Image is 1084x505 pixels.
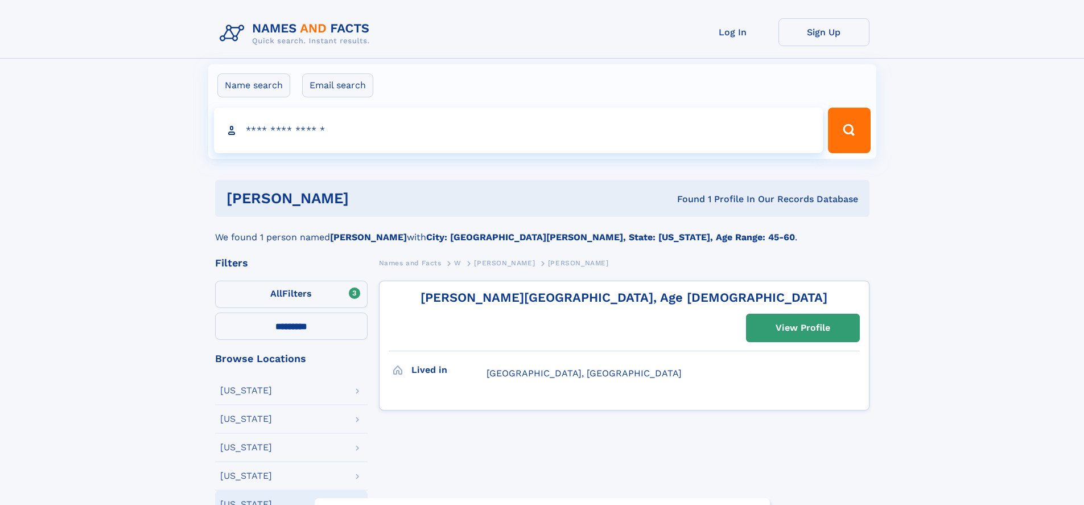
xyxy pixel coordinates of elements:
[226,191,513,206] h1: [PERSON_NAME]
[220,443,272,452] div: [US_STATE]
[220,471,272,481] div: [US_STATE]
[220,386,272,395] div: [US_STATE]
[828,108,870,153] button: Search Button
[776,315,830,341] div: View Profile
[215,18,379,49] img: Logo Names and Facts
[270,288,282,299] span: All
[215,354,368,364] div: Browse Locations
[302,73,373,97] label: Email search
[220,414,272,424] div: [US_STATE]
[426,232,795,243] b: City: [GEOGRAPHIC_DATA][PERSON_NAME], State: [US_STATE], Age Range: 45-60
[454,259,461,267] span: W
[215,217,869,244] div: We found 1 person named with .
[330,232,407,243] b: [PERSON_NAME]
[421,290,827,305] a: [PERSON_NAME][GEOGRAPHIC_DATA], Age [DEMOGRAPHIC_DATA]
[411,360,487,380] h3: Lived in
[379,256,442,270] a: Names and Facts
[474,259,535,267] span: [PERSON_NAME]
[215,281,368,308] label: Filters
[778,18,869,46] a: Sign Up
[214,108,823,153] input: search input
[215,258,368,268] div: Filters
[454,256,461,270] a: W
[487,368,682,379] span: [GEOGRAPHIC_DATA], [GEOGRAPHIC_DATA]
[747,314,859,342] a: View Profile
[474,256,535,270] a: [PERSON_NAME]
[687,18,778,46] a: Log In
[217,73,290,97] label: Name search
[548,259,609,267] span: [PERSON_NAME]
[513,193,858,206] div: Found 1 Profile In Our Records Database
